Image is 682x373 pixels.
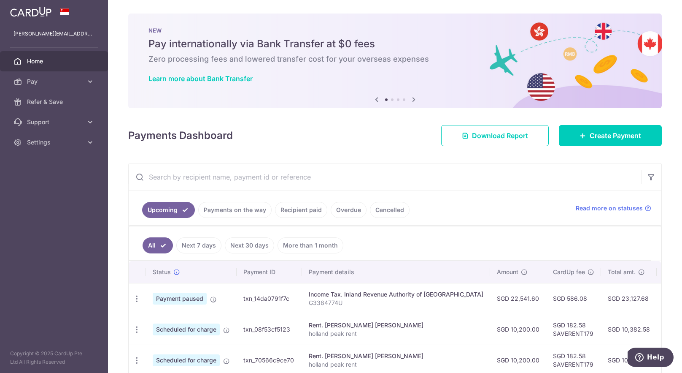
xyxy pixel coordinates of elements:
[153,268,171,276] span: Status
[590,131,641,141] span: Create Payment
[628,348,674,369] iframe: Opens a widget where you can find more information
[490,283,546,314] td: SGD 22,541.60
[309,299,483,307] p: G3384774U
[490,314,546,345] td: SGD 10,200.00
[309,352,483,360] div: Rent. [PERSON_NAME] [PERSON_NAME]
[309,360,483,369] p: holland peak rent
[225,237,274,253] a: Next 30 days
[198,202,272,218] a: Payments on the way
[27,138,83,147] span: Settings
[13,30,94,38] p: [PERSON_NAME][EMAIL_ADDRESS][DOMAIN_NAME]
[237,314,302,345] td: txn_08f53cf5123
[370,202,410,218] a: Cancelled
[608,268,636,276] span: Total amt.
[441,125,549,146] a: Download Report
[237,283,302,314] td: txn_14da0791f7c
[148,74,253,83] a: Learn more about Bank Transfer
[143,237,173,253] a: All
[302,261,490,283] th: Payment details
[129,163,641,191] input: Search by recipient name, payment id or reference
[142,202,195,218] a: Upcoming
[497,268,518,276] span: Amount
[546,314,601,345] td: SGD 182.58 SAVERENT179
[148,37,642,51] h5: Pay internationally via Bank Transfer at $0 fees
[27,77,83,86] span: Pay
[278,237,343,253] a: More than 1 month
[27,57,83,65] span: Home
[27,98,83,106] span: Refer & Save
[148,27,642,34] p: NEW
[309,321,483,329] div: Rent. [PERSON_NAME] [PERSON_NAME]
[576,204,651,212] a: Read more on statuses
[601,314,657,345] td: SGD 10,382.58
[148,54,642,64] h6: Zero processing fees and lowered transfer cost for your overseas expenses
[309,329,483,338] p: holland peak rent
[27,118,83,126] span: Support
[128,128,233,143] h4: Payments Dashboard
[153,293,207,305] span: Payment paused
[472,131,528,141] span: Download Report
[601,283,657,314] td: SGD 23,127.68
[10,7,51,17] img: CardUp
[309,290,483,299] div: Income Tax. Inland Revenue Authority of [GEOGRAPHIC_DATA]
[553,268,585,276] span: CardUp fee
[153,324,220,335] span: Scheduled for charge
[128,14,662,108] img: Bank transfer banner
[153,354,220,366] span: Scheduled for charge
[559,125,662,146] a: Create Payment
[237,261,302,283] th: Payment ID
[275,202,327,218] a: Recipient paid
[176,237,221,253] a: Next 7 days
[576,204,643,212] span: Read more on statuses
[331,202,367,218] a: Overdue
[546,283,601,314] td: SGD 586.08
